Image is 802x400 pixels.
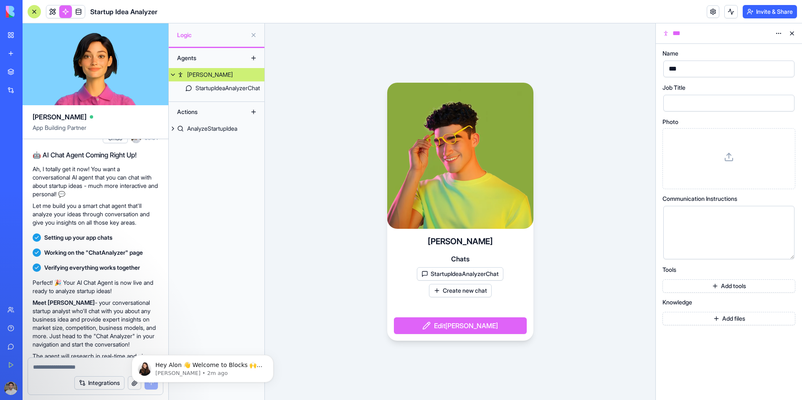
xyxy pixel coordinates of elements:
[33,299,95,306] strong: Meet [PERSON_NAME]
[195,84,260,92] div: StartupIdeaAnalyzerChat
[119,337,286,396] iframe: Intercom notifications message
[33,150,158,160] h2: 🤖 AI Chat Agent Coming Right Up!
[173,51,240,65] div: Agents
[662,85,685,91] span: Job Title
[44,248,143,257] span: Working on the "ChatAnalyzer" page
[662,267,676,273] span: Tools
[44,233,112,242] span: Setting up your app chats
[428,235,493,247] h4: [PERSON_NAME]
[4,382,18,395] img: ACg8ocIKWdUVZPxonjOt2my42glz2nsap0W7r-juT6lVI91NGPiMs1X7=s96-c
[33,124,158,139] span: App Building Partner
[169,68,264,81] a: [PERSON_NAME]
[662,299,692,305] span: Knowledge
[187,124,237,133] div: AnalyzeStartupIdea
[451,254,470,264] span: Chats
[33,278,158,295] p: Perfect! 🎉 Your AI Chat Agent is now live and ready to analyze startup ideas!
[33,112,86,122] span: [PERSON_NAME]
[169,81,264,95] a: StartupIdeaAnalyzerChat
[33,165,158,198] p: Ah, I totally get it now! You want a conversational AI agent that you can chat with about startup...
[187,71,233,79] div: [PERSON_NAME]
[33,352,158,385] p: The agent will research in real-time and give you personalized analysis through natural conversat...
[662,312,795,325] button: Add files
[417,267,503,281] button: StartupIdeaAnalyzerChat
[6,6,58,18] img: logo
[33,202,158,227] p: Let me build you a smart chat agent that'll analyze your ideas through conversation and give you ...
[90,7,157,17] span: Startup Idea Analyzer
[74,376,124,390] button: Integrations
[177,31,247,39] span: Logic
[662,119,678,125] span: Photo
[662,279,795,293] button: Add tools
[662,196,737,202] span: Communication Instructions
[394,317,527,334] button: Edit[PERSON_NAME]
[662,51,678,56] span: Name
[169,122,264,135] a: AnalyzeStartupIdea
[173,105,240,119] div: Actions
[743,5,797,18] button: Invite & Share
[44,263,140,272] span: Verifying everything works together
[429,284,492,297] button: Create new chat
[33,299,158,349] p: - your conversational startup analyst who'll chat with you about any business idea and provide ex...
